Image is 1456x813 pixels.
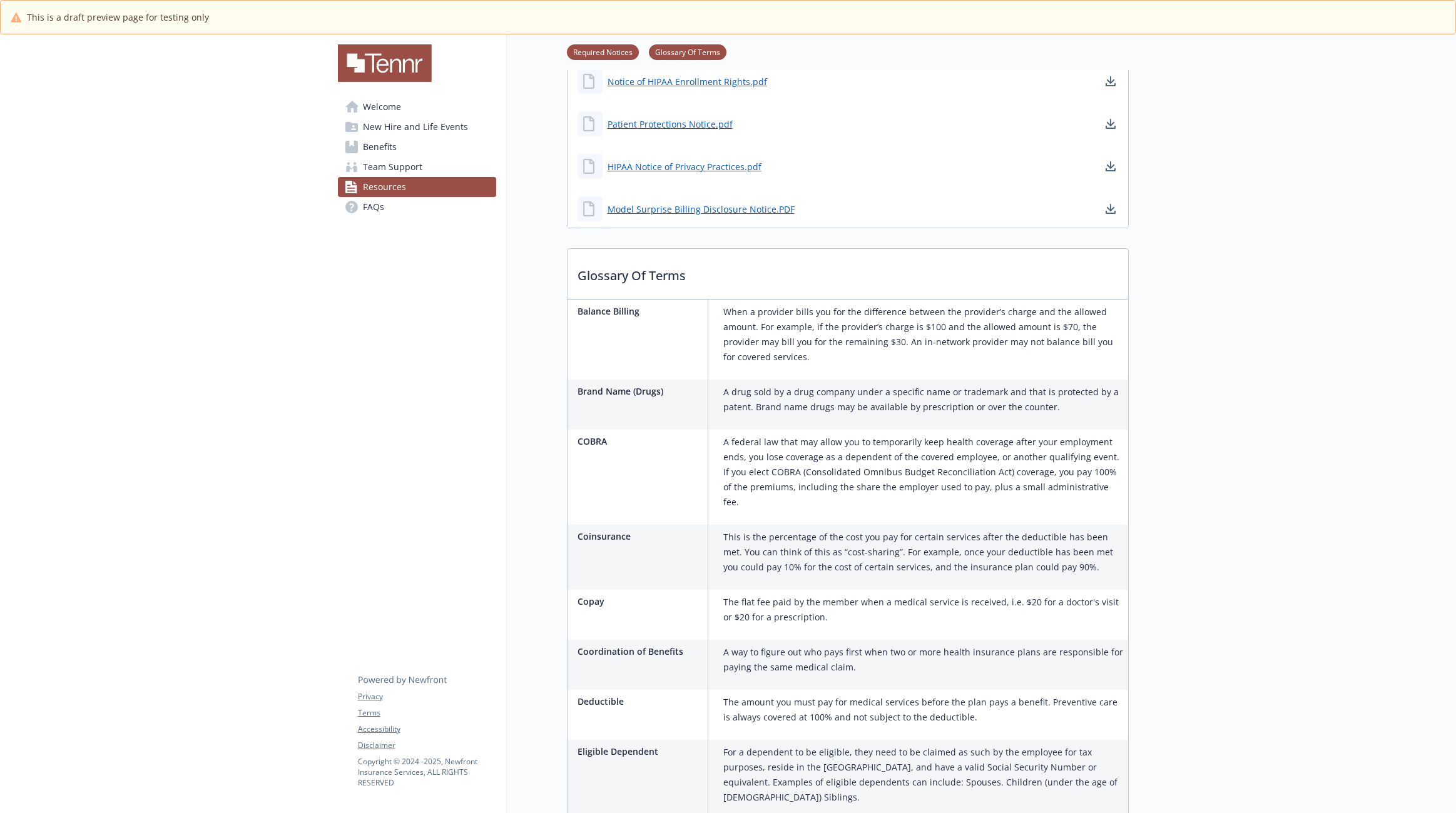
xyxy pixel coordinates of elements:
[338,197,496,217] a: FAQs
[358,707,496,719] a: Terms
[649,46,726,58] a: Glossary Of Terms
[1103,201,1118,216] a: download document
[358,740,496,751] a: Disclaimer
[358,756,496,788] p: Copyright © 2024 - 2025 , Newfront Insurance Services, ALL RIGHTS RESERVED
[578,385,703,398] p: Brand Name (Drugs)
[363,137,397,157] span: Benefits
[578,595,703,608] p: Copay
[338,117,496,137] a: New Hire and Life Events
[578,435,703,448] p: COBRA
[27,11,209,24] span: This is a draft preview page for testing only
[578,645,703,658] p: Coordination of Benefits
[338,177,496,197] a: Resources
[608,203,795,216] a: Model Surprise Billing Disclosure Notice.PDF
[1103,116,1118,131] a: download document
[363,177,406,197] span: Resources
[723,305,1123,365] p: When a provider bills you for the difference between the provider’s charge and the allowed amount...
[363,197,384,217] span: FAQs
[723,595,1123,625] p: The flat fee paid by the member when a medical service is received, i.e. $20 for a doctor's visit...
[578,695,703,708] p: Deductible
[358,724,496,735] a: Accessibility
[338,157,496,177] a: Team Support
[1103,159,1118,174] a: download document
[363,97,401,117] span: Welcome
[723,435,1123,510] p: A federal law that may allow you to temporarily keep health coverage after your employment ends, ...
[608,75,767,88] a: Notice of HIPAA Enrollment Rights.pdf
[358,691,496,702] a: Privacy
[568,249,1128,295] p: Glossary Of Terms
[723,645,1123,675] p: A way to figure out who pays first when two or more health insurance plans are responsible for pa...
[723,385,1123,415] p: A drug sold by a drug company under a specific name or trademark and that is protected by a paten...
[608,118,733,131] a: Patient Protections Notice.pdf
[1103,74,1118,89] a: download document
[363,117,468,137] span: New Hire and Life Events
[338,97,496,117] a: Welcome
[363,157,422,177] span: Team Support
[723,530,1123,575] p: This is the percentage of the cost you pay for certain services after the deductible has been met...
[338,137,496,157] a: Benefits
[723,745,1123,805] p: For a dependent to be eligible, they need to be claimed as such by the employee for tax purposes,...
[578,530,703,543] p: Coinsurance
[578,745,703,758] p: Eligible Dependent
[723,695,1123,725] p: The amount you must pay for medical services before the plan pays a benefit. Preventive care is a...
[567,46,639,58] a: Required Notices
[608,160,761,173] a: HIPAA Notice of Privacy Practices.pdf
[578,305,703,318] p: Balance Billing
